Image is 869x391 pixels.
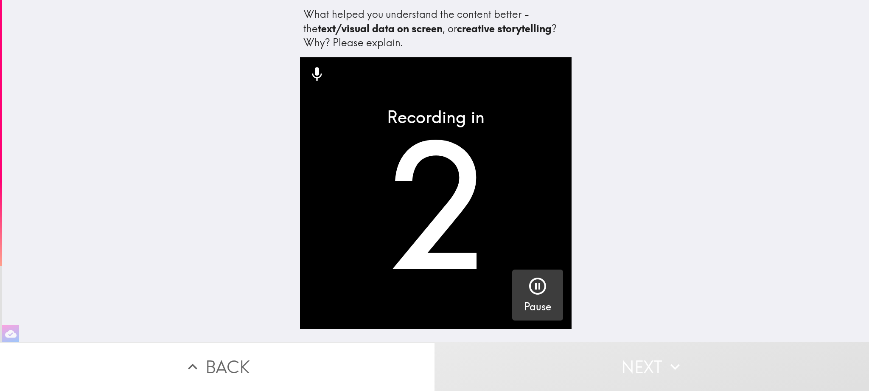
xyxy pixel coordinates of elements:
[457,22,552,35] b: creative storytelling
[434,342,869,391] button: Next
[318,22,443,35] b: text/visual data on screen
[524,300,551,314] h5: Pause
[512,270,563,321] button: Pause
[303,7,568,50] div: What helped you understand the content better - the , or ? Why? Please explain.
